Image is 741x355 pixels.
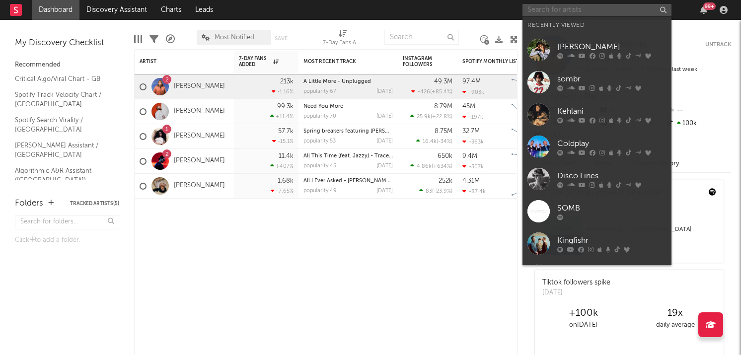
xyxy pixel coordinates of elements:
[239,56,271,68] span: 7-Day Fans Added
[174,107,225,116] a: [PERSON_NAME]
[278,178,294,184] div: 1.68k
[522,227,671,260] a: Kingfishr
[557,234,667,246] div: Kingfishr
[303,59,378,65] div: Most Recent Track
[705,40,731,50] button: Untrack
[522,260,671,292] a: [PERSON_NAME]
[303,79,393,84] div: A Little More - Unplugged
[426,189,432,194] span: 83
[507,124,552,149] svg: Chart title
[507,99,552,124] svg: Chart title
[432,89,451,95] span: +85.4 %
[417,114,431,120] span: 25.9k
[270,163,294,169] div: +407 %
[272,88,294,95] div: -1.16 %
[665,117,731,130] div: 100k
[438,153,452,159] div: 650k
[174,182,225,190] a: [PERSON_NAME]
[522,98,671,131] a: Kehlani
[278,128,294,135] div: 57.7k
[522,66,671,98] a: sombr
[174,157,225,165] a: [PERSON_NAME]
[270,113,294,120] div: +11.4 %
[323,37,363,49] div: 7-Day Fans Added (7-Day Fans Added)
[439,178,452,184] div: 252k
[140,59,214,65] div: Artist
[15,115,109,135] a: Spotify Search Virality / [GEOGRAPHIC_DATA]
[419,188,452,194] div: ( )
[557,73,667,85] div: sombr
[15,37,119,49] div: My Discovery Checklist
[303,129,414,134] a: Spring breakers featuring [PERSON_NAME]
[15,198,43,210] div: Folders
[376,139,393,144] div: [DATE]
[434,189,451,194] span: -23.9 %
[403,56,438,68] div: Instagram Followers
[271,188,294,194] div: -7.65 %
[303,188,337,194] div: popularity: 49
[557,138,667,149] div: Coldplay
[507,174,552,199] svg: Chart title
[629,319,721,331] div: daily average
[166,25,175,54] div: A&R Pipeline
[537,307,629,319] div: +100k
[15,73,109,84] a: Critical Algo/Viral Chart - GB
[134,25,142,54] div: Edit Columns
[280,78,294,85] div: 213k
[537,319,629,331] div: on [DATE]
[434,78,452,85] div: 49.3M
[423,139,437,144] span: 16.4k
[703,2,716,10] div: 99 +
[174,132,225,141] a: [PERSON_NAME]
[303,104,343,109] a: Need You More
[438,139,451,144] span: -34 %
[416,138,452,144] div: ( )
[15,234,119,246] div: Click to add a folder.
[303,79,371,84] a: A Little More - Unplugged
[462,153,477,159] div: 9.4M
[303,163,336,169] div: popularity: 45
[410,163,452,169] div: ( )
[665,104,731,117] div: --
[522,195,671,227] a: SOMB
[410,113,452,120] div: ( )
[303,178,408,184] a: All I Ever Asked - [PERSON_NAME] Remix
[376,163,393,169] div: [DATE]
[527,19,667,31] div: Recently Viewed
[507,74,552,99] svg: Chart title
[462,59,537,65] div: Spotify Monthly Listeners
[277,103,294,110] div: 99.3k
[417,164,432,169] span: 4.86k
[303,178,393,184] div: All I Ever Asked - Zerb Remix
[629,307,721,319] div: 19 x
[557,202,667,214] div: SOMB
[15,215,119,229] input: Search for folders...
[507,149,552,174] svg: Chart title
[303,89,336,94] div: popularity: 67
[376,89,393,94] div: [DATE]
[462,139,484,145] div: -363k
[462,188,486,195] div: -87.4k
[303,153,393,159] div: All This Time (feat. Jazzy) - Trace Remix
[462,163,484,170] div: -307k
[174,82,225,91] a: [PERSON_NAME]
[462,89,484,95] div: -903k
[376,114,393,119] div: [DATE]
[462,128,480,135] div: 32.7M
[700,6,707,14] button: 99+
[522,34,671,66] a: [PERSON_NAME]
[411,88,452,95] div: ( )
[522,131,671,163] a: Coldplay
[434,103,452,110] div: 8.79M
[303,139,336,144] div: popularity: 53
[376,188,393,194] div: [DATE]
[303,153,406,159] a: All This Time (feat. Jazzy) - Trace Remix
[418,89,430,95] span: -426
[542,278,610,288] div: Tiktok followers spike
[323,25,363,54] div: 7-Day Fans Added (7-Day Fans Added)
[15,140,109,160] a: [PERSON_NAME] Assistant / [GEOGRAPHIC_DATA]
[279,153,294,159] div: 11.4k
[303,114,336,119] div: popularity: 70
[275,36,288,41] button: Save
[557,41,667,53] div: [PERSON_NAME]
